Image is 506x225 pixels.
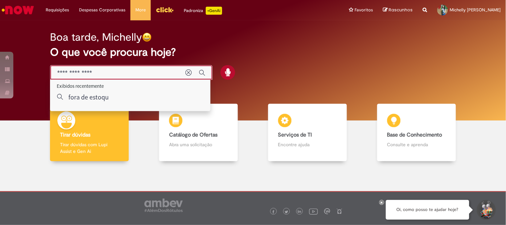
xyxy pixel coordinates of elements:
b: Base de Conhecimento [387,132,442,138]
a: Rascunhos [383,7,413,13]
p: Abra uma solicitação [169,141,228,148]
img: logo_footer_youtube.png [309,207,318,216]
img: ServiceNow [1,3,35,17]
b: Tirar dúvidas [60,132,90,138]
a: Base de Conhecimento Consulte e aprenda [362,104,471,162]
button: Iniciar Conversa de Suporte [476,200,496,220]
p: Consulte e aprenda [387,141,446,148]
p: Tirar dúvidas com Lupi Assist e Gen Ai [60,141,119,155]
img: logo_footer_twitter.png [285,210,288,214]
img: logo_footer_linkedin.png [298,210,301,214]
b: Catálogo de Ofertas [169,132,217,138]
a: Serviços de TI Encontre ajuda [253,104,362,162]
span: Rascunhos [389,7,413,13]
img: logo_footer_naosei.png [337,208,343,214]
img: happy-face.png [142,32,152,42]
span: Despesas Corporativas [79,7,125,13]
img: click_logo_yellow_360x200.png [156,5,174,15]
p: Encontre ajuda [278,141,337,148]
h2: O que você procura hoje? [50,46,456,58]
span: Requisições [46,7,69,13]
h2: Boa tarde, Michelly [50,31,142,43]
span: Michelly [PERSON_NAME] [450,7,501,13]
span: Favoritos [355,7,373,13]
p: +GenAi [206,7,222,15]
span: More [135,7,146,13]
img: logo_footer_ambev_rotulo_gray.png [144,199,183,212]
div: Padroniza [184,7,222,15]
img: logo_footer_workplace.png [324,208,330,214]
a: Catálogo de Ofertas Abra uma solicitação [144,104,253,162]
a: Tirar dúvidas Tirar dúvidas com Lupi Assist e Gen Ai [35,104,144,162]
b: Serviços de TI [278,132,312,138]
img: logo_footer_facebook.png [272,210,275,214]
div: Oi, como posso te ajudar hoje? [386,200,469,220]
